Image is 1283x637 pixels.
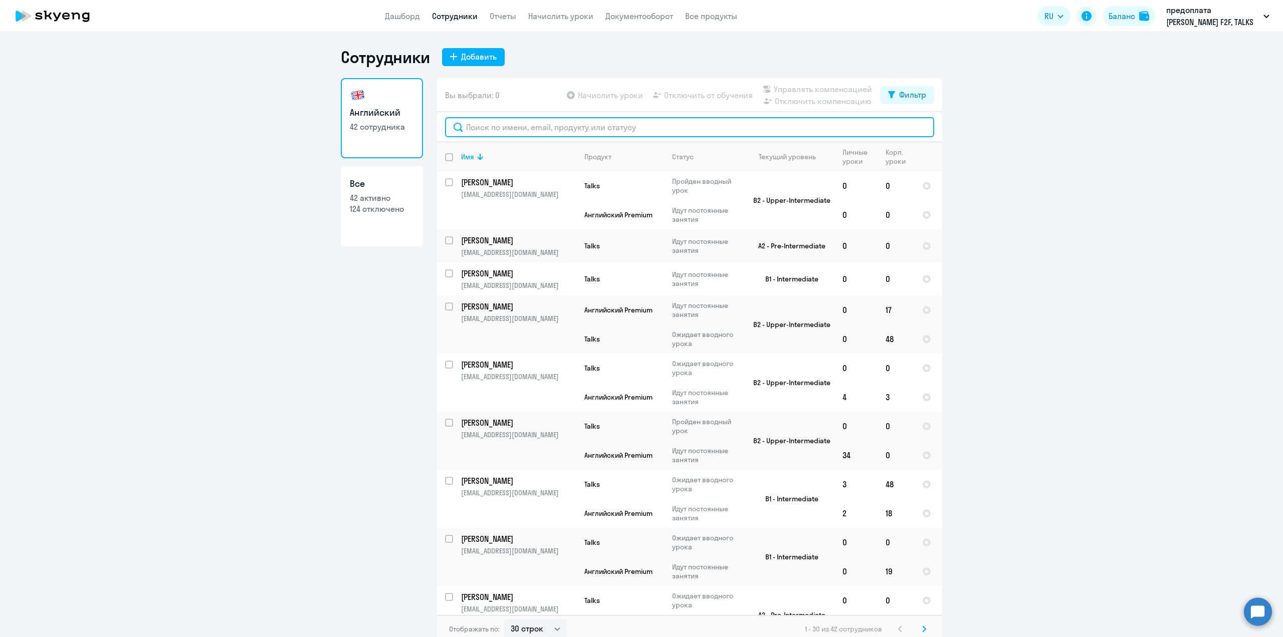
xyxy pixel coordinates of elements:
p: [PERSON_NAME] [461,177,574,188]
span: Английский Premium [584,451,653,460]
p: [EMAIL_ADDRESS][DOMAIN_NAME] [461,281,576,290]
td: 0 [834,229,878,262]
span: 1 - 30 из 42 сотрудников [805,624,882,633]
span: Talks [584,181,600,190]
h3: Все [350,177,414,190]
p: 124 отключено [350,203,414,214]
button: Фильтр [880,86,934,104]
div: Фильтр [899,89,926,101]
span: Английский Premium [584,567,653,576]
td: 48 [878,325,914,354]
p: [EMAIL_ADDRESS][DOMAIN_NAME] [461,248,576,257]
td: 34 [834,441,878,470]
td: 18 [878,499,914,528]
p: 42 сотрудника [350,121,414,132]
td: 0 [834,200,878,229]
h3: Английский [350,106,414,119]
td: 0 [878,586,914,615]
div: Баланс [1109,10,1135,22]
a: [PERSON_NAME] [461,533,576,544]
span: Вы выбрали: 0 [445,89,500,101]
td: B1 - Intermediate [741,470,834,528]
p: [PERSON_NAME] [461,591,574,602]
span: Talks [584,422,600,431]
h1: Сотрудники [341,47,430,67]
span: Talks [584,364,600,373]
p: Идут постоянные занятия [672,301,741,319]
a: Сотрудники [432,11,478,21]
td: 48 [878,470,914,499]
a: [PERSON_NAME] [461,417,576,428]
p: Пройден вводный урок [672,417,741,435]
button: предоплата [PERSON_NAME] F2F, TALKS 2023, НЛМК, ПАО [1161,4,1274,28]
span: Английский Premium [584,509,653,518]
a: Отчеты [490,11,516,21]
button: Добавить [442,48,505,66]
img: balance [1139,11,1149,21]
div: Текущий уровень [749,152,834,161]
td: 0 [834,325,878,354]
p: Ожидает вводного урока [672,591,741,609]
span: Английский Premium [584,210,653,219]
p: Идут постоянные занятия [672,562,741,580]
p: [PERSON_NAME] [461,359,574,370]
td: 0 [878,229,914,262]
p: 42 активно [350,192,414,203]
td: 0 [834,557,878,586]
p: [PERSON_NAME] [461,301,574,312]
p: Идут постоянные занятия [672,388,741,406]
td: 0 [834,528,878,557]
input: Поиск по имени, email, продукту или статусу [445,117,934,137]
p: [EMAIL_ADDRESS][DOMAIN_NAME] [461,314,576,323]
a: Все42 активно124 отключено [341,166,423,246]
a: Документооборот [605,11,673,21]
div: Имя [461,152,474,161]
td: 4 [834,383,878,412]
img: english [350,87,366,103]
div: Личные уроки [842,148,877,166]
td: 0 [878,354,914,383]
div: Корп. уроки [886,148,914,166]
td: 0 [834,354,878,383]
td: 0 [878,412,914,441]
p: Ожидает вводного урока [672,359,741,377]
td: 3 [878,383,914,412]
p: [PERSON_NAME] [461,533,574,544]
a: [PERSON_NAME] [461,177,576,188]
td: B2 - Upper-Intermediate [741,171,834,229]
button: Балансbalance [1103,6,1155,26]
div: Текущий уровень [759,152,816,161]
p: Пройден вводный урок [672,177,741,195]
td: 2 [834,499,878,528]
div: Имя [461,152,576,161]
span: Talks [584,335,600,344]
td: B1 - Intermediate [741,262,834,295]
a: Все продукты [685,11,737,21]
a: Начислить уроки [528,11,593,21]
a: Английский42 сотрудника [341,78,423,158]
td: B1 - Intermediate [741,528,834,586]
p: [PERSON_NAME] [461,475,574,486]
p: Ожидает вводного урока [672,330,741,348]
a: [PERSON_NAME] [461,235,576,246]
td: B2 - Upper-Intermediate [741,295,834,354]
p: [EMAIL_ADDRESS][DOMAIN_NAME] [461,604,576,613]
p: Ожидает вводного урока [672,533,741,551]
p: [EMAIL_ADDRESS][DOMAIN_NAME] [461,488,576,497]
span: Отображать по: [449,624,500,633]
td: B2 - Upper-Intermediate [741,354,834,412]
p: [EMAIL_ADDRESS][DOMAIN_NAME] [461,190,576,199]
p: [EMAIL_ADDRESS][DOMAIN_NAME] [461,546,576,555]
span: Talks [584,274,600,283]
a: Дашборд [385,11,420,21]
a: [PERSON_NAME] [461,475,576,486]
a: [PERSON_NAME] [461,359,576,370]
p: предоплата [PERSON_NAME] F2F, TALKS 2023, НЛМК, ПАО [1166,4,1259,28]
p: Идут постоянные занятия [672,206,741,224]
td: 17 [878,295,914,325]
a: [PERSON_NAME] [461,591,576,602]
p: Ожидает вводного урока [672,475,741,493]
td: B2 - Upper-Intermediate [741,412,834,470]
span: Talks [584,596,600,605]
